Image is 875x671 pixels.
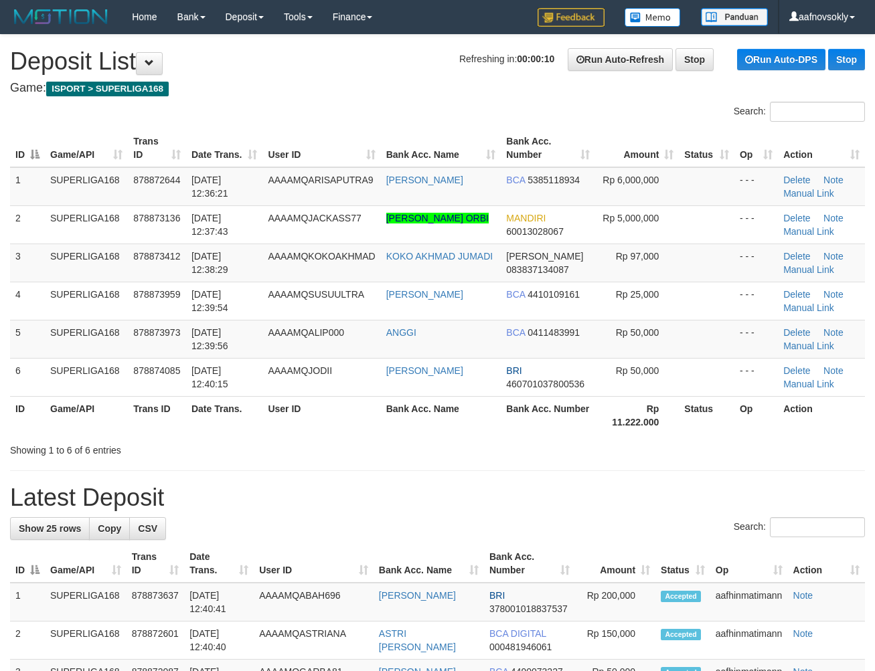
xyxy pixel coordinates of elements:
td: 1 [10,583,45,621]
a: [PERSON_NAME] ORBI [386,213,489,223]
span: Accepted [661,591,701,602]
td: SUPERLIGA168 [45,282,128,320]
span: BRI [506,365,522,376]
td: - - - [734,358,778,396]
td: SUPERLIGA168 [45,167,128,206]
th: Status: activate to sort column ascending [655,545,710,583]
td: [DATE] 12:40:40 [184,621,254,660]
th: Action: activate to sort column ascending [788,545,865,583]
a: [PERSON_NAME] [386,289,463,300]
a: Copy [89,517,130,540]
td: aafhinmatimann [710,583,788,621]
a: Note [823,289,844,300]
a: Run Auto-DPS [737,49,825,70]
a: [PERSON_NAME] [379,590,456,601]
span: AAAAMQARISAPUTRA9 [268,175,373,185]
span: Rp 50,000 [616,365,659,376]
a: Manual Link [783,226,834,237]
th: ID: activate to sort column descending [10,545,45,583]
a: Manual Link [783,188,834,199]
span: AAAAMQJACKASS77 [268,213,361,223]
td: 878873637 [127,583,184,621]
td: SUPERLIGA168 [45,205,128,244]
a: Note [823,365,844,376]
span: [DATE] 12:40:15 [191,365,228,389]
td: Rp 150,000 [575,621,655,660]
td: 6 [10,358,45,396]
span: 878873959 [133,289,180,300]
th: Date Trans. [186,396,263,434]
th: Op [734,396,778,434]
label: Search: [734,517,865,537]
a: Manual Link [783,379,834,389]
span: Rp 5,000,000 [603,213,659,223]
th: User ID [262,396,380,434]
th: User ID: activate to sort column ascending [254,545,374,583]
td: - - - [734,320,778,358]
a: ASTRI [PERSON_NAME] [379,628,456,652]
span: Copy 60013028067 to clipboard [506,226,564,237]
a: Delete [783,327,810,338]
img: Button%20Memo.svg [625,8,681,27]
span: 878873136 [133,213,180,223]
a: Note [793,590,813,601]
td: aafhinmatimann [710,621,788,660]
span: BCA [506,327,525,338]
span: [DATE] 12:39:56 [191,327,228,351]
span: AAAAMQJODII [268,365,332,376]
span: 878874085 [133,365,180,376]
span: Copy 460701037800536 to clipboard [506,379,584,389]
a: Note [823,327,844,338]
span: MANDIRI [506,213,546,223]
a: ANGGI [386,327,416,338]
td: 2 [10,621,45,660]
span: ISPORT > SUPERLIGA168 [46,82,169,96]
th: User ID: activate to sort column ascending [262,129,380,167]
th: Op: activate to sort column ascending [734,129,778,167]
span: [DATE] 12:36:21 [191,175,228,199]
a: Note [823,213,844,223]
th: ID: activate to sort column descending [10,129,45,167]
span: BCA DIGITAL [489,628,546,639]
img: panduan.png [701,8,768,26]
a: Delete [783,175,810,185]
td: - - - [734,167,778,206]
span: AAAAMQSUSUULTRA [268,289,364,300]
th: Amount: activate to sort column ascending [575,545,655,583]
td: SUPERLIGA168 [45,621,127,660]
td: Rp 200,000 [575,583,655,621]
a: KOKO AKHMAD JUMADI [386,251,493,262]
th: Game/API [45,396,128,434]
td: 3 [10,244,45,282]
span: Copy 0411483991 to clipboard [528,327,580,338]
a: Manual Link [783,302,834,313]
h1: Latest Deposit [10,484,865,511]
span: Copy 5385118934 to clipboard [528,175,580,185]
td: 5 [10,320,45,358]
td: [DATE] 12:40:41 [184,583,254,621]
a: Delete [783,213,810,223]
img: MOTION_logo.png [10,7,112,27]
td: - - - [734,282,778,320]
td: - - - [734,205,778,244]
span: Rp 97,000 [616,251,659,262]
a: CSV [129,517,166,540]
span: CSV [138,523,157,534]
th: Game/API: activate to sort column ascending [45,545,127,583]
span: BCA [506,289,525,300]
span: [DATE] 12:38:29 [191,251,228,275]
th: Bank Acc. Number: activate to sort column ascending [501,129,595,167]
span: Copy 4410109161 to clipboard [528,289,580,300]
td: AAAAMQASTRIANA [254,621,374,660]
span: Rp 6,000,000 [603,175,659,185]
th: Amount: activate to sort column ascending [595,129,679,167]
th: Trans ID: activate to sort column ascending [128,129,186,167]
span: BCA [506,175,525,185]
input: Search: [770,102,865,122]
th: Game/API: activate to sort column ascending [45,129,128,167]
span: [DATE] 12:37:43 [191,213,228,237]
div: Showing 1 to 6 of 6 entries [10,438,355,457]
td: SUPERLIGA168 [45,320,128,358]
span: 878873973 [133,327,180,338]
label: Search: [734,102,865,122]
